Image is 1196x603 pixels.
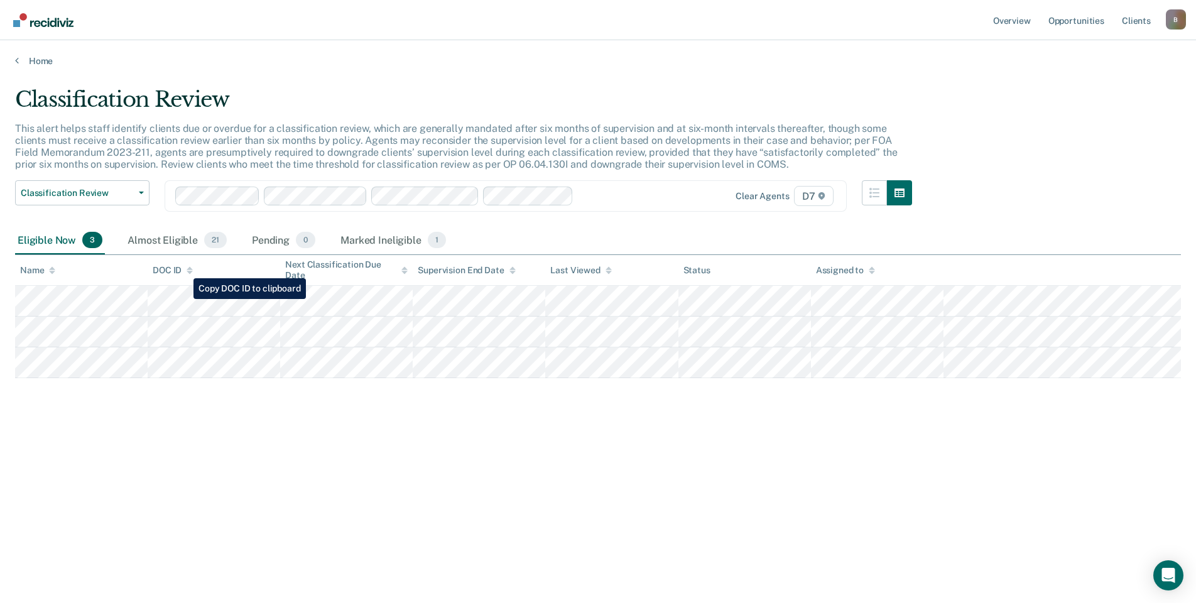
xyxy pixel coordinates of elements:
[15,55,1181,67] a: Home
[418,265,515,276] div: Supervision End Date
[15,180,149,205] button: Classification Review
[794,186,834,206] span: D7
[13,13,73,27] img: Recidiviz
[338,227,448,254] div: Marked Ineligible1
[204,232,227,248] span: 21
[20,265,55,276] div: Name
[15,227,105,254] div: Eligible Now3
[285,259,408,281] div: Next Classification Due Date
[21,188,134,198] span: Classification Review
[816,265,875,276] div: Assigned to
[296,232,315,248] span: 0
[82,232,102,248] span: 3
[1153,560,1183,590] div: Open Intercom Messenger
[683,265,710,276] div: Status
[1166,9,1186,30] div: B
[125,227,229,254] div: Almost Eligible21
[1166,9,1186,30] button: Profile dropdown button
[428,232,446,248] span: 1
[15,87,912,122] div: Classification Review
[736,191,789,202] div: Clear agents
[15,122,898,171] p: This alert helps staff identify clients due or overdue for a classification review, which are gen...
[249,227,318,254] div: Pending0
[550,265,611,276] div: Last Viewed
[153,265,193,276] div: DOC ID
